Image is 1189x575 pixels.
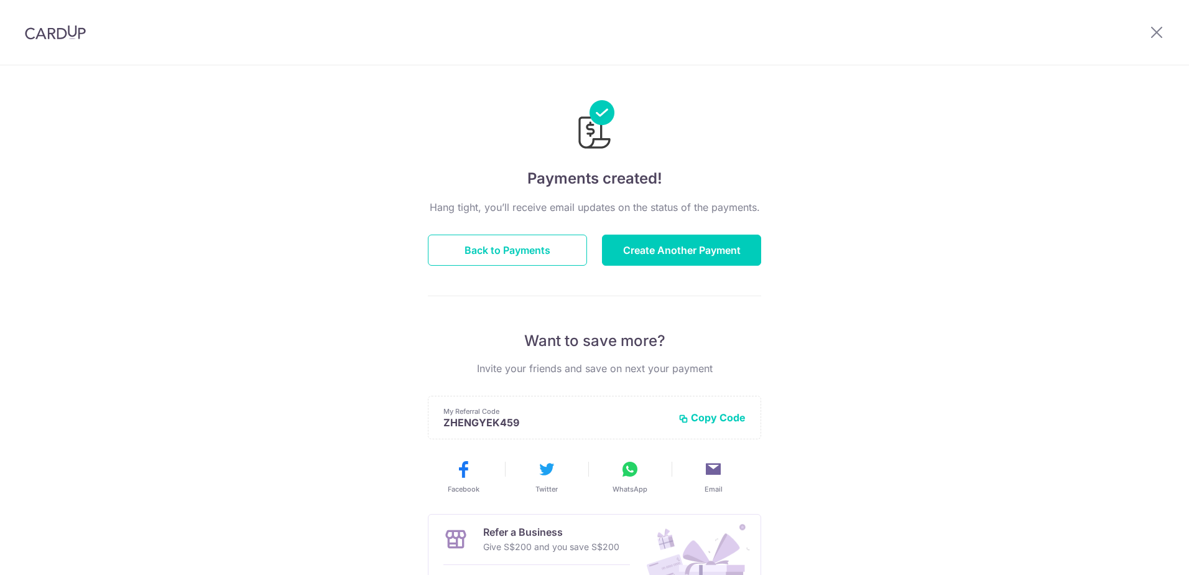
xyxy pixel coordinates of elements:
[428,167,761,190] h4: Payments created!
[443,416,669,429] p: ZHENGYEK459
[575,100,614,152] img: Payments
[510,459,583,494] button: Twitter
[535,484,558,494] span: Twitter
[428,331,761,351] p: Want to save more?
[677,459,750,494] button: Email
[428,200,761,215] p: Hang tight, you’ll receive email updates on the status of the payments.
[428,235,587,266] button: Back to Payments
[705,484,723,494] span: Email
[443,406,669,416] p: My Referral Code
[483,525,619,540] p: Refer a Business
[678,411,746,424] button: Copy Code
[593,459,667,494] button: WhatsApp
[427,459,500,494] button: Facebook
[25,25,86,40] img: CardUp
[602,235,761,266] button: Create Another Payment
[483,540,619,554] p: Give S$200 and you save S$200
[448,484,479,494] span: Facebook
[428,361,761,376] p: Invite your friends and save on next your payment
[613,484,647,494] span: WhatsApp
